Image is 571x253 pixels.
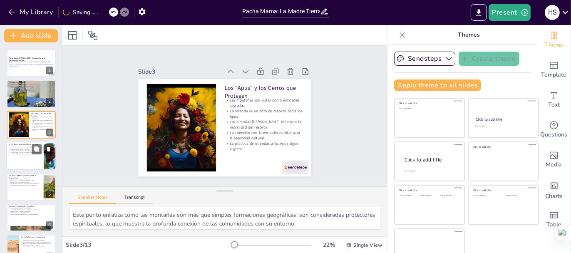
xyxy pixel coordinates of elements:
div: Layout [66,29,79,42]
div: Add charts and graphs [537,175,571,205]
textarea: Este punto enfatiza cómo las montañas son más que simples formaciones geográficas; son considerad... [69,207,380,230]
p: Las enseñanzas de la Pacha Mama son contemporáneas. [21,242,53,243]
div: Click to add text [475,125,531,127]
div: 3 [7,111,56,139]
p: La leyenda del zorro y la luna sigue siendo relevante [DATE]. [9,153,41,155]
span: Single View [353,242,382,248]
p: La leyenda muestra la conexión entre el cielo y la tierra. [9,147,41,149]
button: Export to PowerPoint [471,4,487,21]
div: 4 [6,141,56,170]
p: La conexión con la Tierra es esencial para la supervivencia. [21,243,53,245]
p: La práctica de ofrendas a los Apus sigue vigente. [31,129,53,131]
div: Click to add title [399,102,459,105]
div: Click to add title [473,145,533,149]
p: Generated with [URL] [9,65,53,67]
p: La Pacha Mama invita a la reflexión. [21,245,53,246]
div: Add ready made slides [537,55,571,85]
button: Create theme [459,52,519,66]
div: Click to add text [420,195,438,197]
div: 5 [7,173,56,201]
p: El "buen vivir" es un concepto integral. [9,212,53,214]
p: La "Mala Cosecha" y el Castigo por el Desequilibrio [9,174,41,179]
div: Click to add text [399,108,459,110]
div: Change the overall theme [537,25,571,55]
span: Text [548,100,560,109]
button: Apply theme to all slides [394,79,481,91]
p: La práctica de ofrendas a los Apus sigue vigente. [214,139,291,174]
div: Add a table [537,205,571,235]
span: Position [88,30,98,40]
div: 6 [7,204,56,231]
button: Duplicate Slide [32,144,42,154]
p: Themes [409,25,529,45]
p: La Fabulosa Historia del Zorro y la Luna [9,143,41,146]
div: Click to add title [473,189,533,192]
span: Table [546,220,561,229]
span: Theme [544,40,564,50]
div: Saving...... [63,8,98,16]
p: Las historias [PERSON_NAME] refuerzan la moralidad del respeto. [221,119,298,153]
div: 5 [46,191,53,198]
p: La Ofrenda a la Tierra [9,82,53,84]
p: La historia se transmite a través de generaciones. [9,150,41,152]
p: La ofrenda es un acto de respeto hacia los Apus. [31,119,53,122]
button: Add slide [4,29,58,42]
p: La Pacha Mama es un símbolo de resistencia. [21,240,53,242]
p: Revisión Sociocultural y Filosófica [9,205,53,208]
p: La fiesta de la Pachamama muestra la fusión de culturas. [9,209,53,211]
div: Click to add text [440,195,459,197]
p: El zorro representa astucia y sabiduría. [9,149,41,150]
div: 1 [7,49,56,77]
p: Las historias [PERSON_NAME] refuerzan la moralidad del respeto. [31,122,53,125]
div: Add images, graphics, shapes or video [537,145,571,175]
span: Charts [545,192,563,201]
p: Las montañas son vistas como entidades sagradas. [227,99,305,133]
input: Insert title [242,5,320,17]
button: Present [489,4,530,21]
p: Los "Apus" y los Cerros que Protegen [31,112,53,117]
p: La tradición de respeto hacia la Pacha es vital [DATE]. [9,184,41,186]
div: Click to add title [476,117,531,122]
button: Delete Slide [44,144,54,154]
div: Add text boxes [537,85,571,115]
div: 22 % [319,241,339,249]
p: La conexión con la montaña es vital para la identidad cultural. [217,129,295,164]
p: El uso de químicos afecta la fertilidad de la tierra. [9,180,41,181]
div: H S [545,5,560,20]
div: Get real-time input from your audience [537,115,571,145]
div: Click to add text [399,195,418,197]
button: H S [545,4,560,21]
div: 6 [46,221,53,229]
p: La interconexión es un tema central en la cosmovisión andina. [9,152,41,154]
p: Los "Apus" y los Cerros que Protegen [230,85,309,125]
p: El olvido del ritual trae consecuencias negativas. [9,87,53,88]
div: Click to add text [473,195,499,197]
strong: Pacha Mama: [PERSON_NAME] Fundamental de la Cosmovisión Andina [9,57,45,62]
p: La ofrenda es un ritual esencial en la cultura andina. [9,84,53,85]
div: 2 [46,98,53,105]
div: 3 [46,129,53,136]
div: Click to add title [399,189,459,192]
p: La ofrenda refleja una relación de reciprocidad. [9,85,53,87]
p: La relación con la tierra es fundamental para el "buen vivir". [9,183,41,184]
p: Las montañas son vistas como entidades sagradas. [31,116,53,119]
p: El sincretismo es clave en la cultura andina. [9,208,53,209]
div: 4 [46,160,54,167]
p: La Pacha Mama es relevante en la crisis ambiental actual. [9,213,53,215]
p: La ofrenda es un acto de respeto hacia los Apus. [224,109,301,143]
button: Transcript [116,195,153,204]
button: Sendsteps [394,52,455,66]
div: Click to add title [405,156,458,163]
p: La ofrenda incluye elementos simbólicos. [9,88,53,90]
span: Template [541,70,567,79]
div: Slide 3 / 13 [66,241,231,249]
div: 1 [46,67,53,74]
p: La ética ecológica radical es fundamental. [9,211,53,212]
button: My Library [6,5,57,19]
span: Questions [541,130,568,139]
button: Speaker Notes [69,195,116,204]
div: Click to add text [506,195,532,197]
p: La Pacha Mama en la Actualidad [21,236,53,239]
p: La práctica de la ofrenda está viva en la actualidad. [9,90,53,92]
div: Click to add body [405,170,457,172]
